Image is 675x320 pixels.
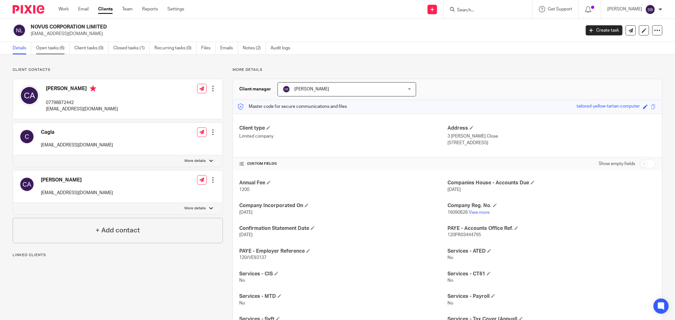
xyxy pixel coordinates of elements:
[239,133,447,139] p: Limited company
[239,225,447,232] h4: Confirmation Statement Date
[469,210,490,215] a: View more
[46,106,118,112] p: [EMAIL_ADDRESS][DOMAIN_NAME]
[239,255,266,260] span: 120/VE93137
[41,142,113,148] p: [EMAIL_ADDRESS][DOMAIN_NAME]
[233,67,662,72] p: More details
[41,190,113,196] p: [EMAIL_ADDRESS][DOMAIN_NAME]
[142,6,158,12] a: Reports
[41,129,113,136] h4: Cagla
[243,42,266,54] a: Notes (2)
[31,24,467,30] h2: NOVUS CORPORATION LIMITED
[19,177,34,192] img: svg%3E
[98,6,113,12] a: Clients
[447,233,481,237] span: 120PR03444795
[238,103,347,110] p: Master code for secure communications and files
[447,293,656,300] h4: Services - Payroll
[239,233,253,237] span: [DATE]
[74,42,109,54] a: Client tasks (0)
[13,24,26,37] img: svg%3E
[447,248,656,255] h4: Services - ATED
[78,6,89,12] a: Email
[239,278,245,283] span: No
[447,188,461,192] span: [DATE]
[447,133,656,139] p: 3 [PERSON_NAME] Close
[13,42,31,54] a: Details
[167,6,184,12] a: Settings
[586,25,622,35] a: Create task
[46,85,118,93] h4: [PERSON_NAME]
[447,225,656,232] h4: PAYE - Accounts Office Ref.
[154,42,197,54] a: Recurring tasks (0)
[13,67,223,72] p: Client contacts
[271,42,295,54] a: Audit logs
[239,86,271,92] h3: Client manager
[447,180,656,186] h4: Companies House - Accounts Due
[239,248,447,255] h4: PAYE - Employer Reference
[599,161,635,167] label: Show empty fields
[122,6,133,12] a: Team
[447,140,656,146] p: [STREET_ADDRESS]
[13,253,223,258] p: Linked clients
[185,206,206,211] p: More details
[90,85,96,92] i: Primary
[447,125,656,132] h4: Address
[185,158,206,163] p: More details
[239,180,447,186] h4: Annual Fee
[239,202,447,209] h4: Company Incorporated On
[239,271,447,277] h4: Services - CIS
[456,8,513,13] input: Search
[239,188,249,192] span: 1200
[239,293,447,300] h4: Services - MTD
[577,103,640,110] div: tailored-yellow-tartan-computer
[447,301,453,305] span: No
[447,255,453,260] span: No
[239,210,253,215] span: [DATE]
[113,42,150,54] a: Closed tasks (1)
[447,278,453,283] span: No
[548,7,572,11] span: Get Support
[447,210,468,215] span: 16090626
[41,177,113,183] h4: [PERSON_NAME]
[201,42,216,54] a: Files
[220,42,238,54] a: Emails
[239,161,447,166] h4: CUSTOM FIELDS
[46,100,118,106] p: 07798872442
[96,225,140,235] h4: + Add contact
[447,271,656,277] h4: Services - CT61
[447,202,656,209] h4: Company Reg. No.
[19,129,34,144] img: svg%3E
[645,4,655,15] img: svg%3E
[239,125,447,132] h4: Client type
[13,5,44,14] img: Pixie
[294,87,329,91] span: [PERSON_NAME]
[239,301,245,305] span: No
[283,85,290,93] img: svg%3E
[36,42,70,54] a: Open tasks (6)
[59,6,69,12] a: Work
[19,85,40,106] img: svg%3E
[607,6,642,12] p: [PERSON_NAME]
[31,31,576,37] p: [EMAIL_ADDRESS][DOMAIN_NAME]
